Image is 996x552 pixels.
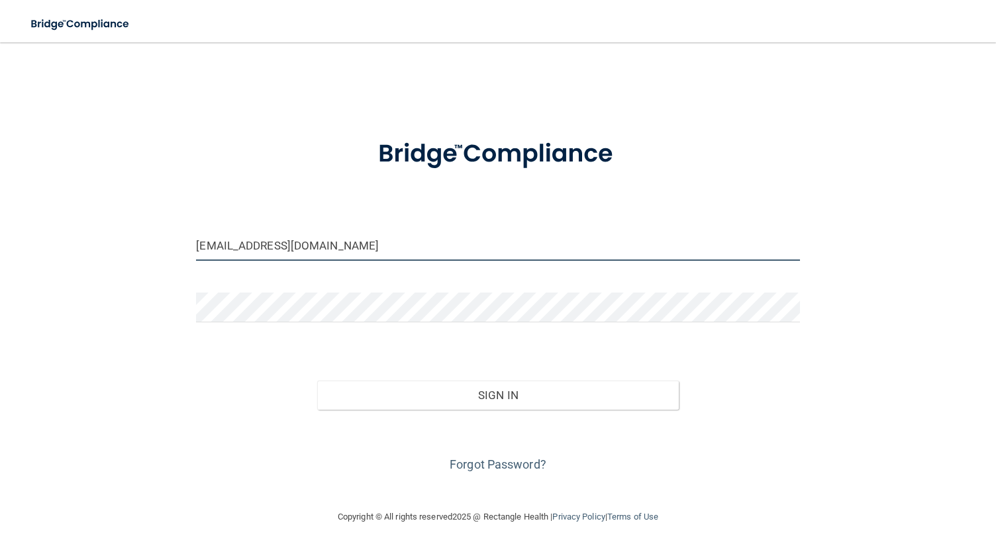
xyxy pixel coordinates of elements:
[256,496,740,538] div: Copyright © All rights reserved 2025 @ Rectangle Health | |
[196,231,799,261] input: Email
[552,512,605,522] a: Privacy Policy
[352,122,644,187] img: bridge_compliance_login_screen.278c3ca4.svg
[317,381,679,410] button: Sign In
[20,11,142,38] img: bridge_compliance_login_screen.278c3ca4.svg
[607,512,658,522] a: Terms of Use
[450,457,546,471] a: Forgot Password?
